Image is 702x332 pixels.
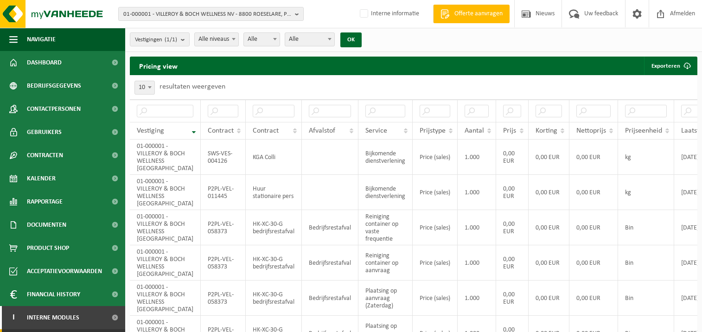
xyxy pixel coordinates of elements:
[201,245,246,281] td: P2PL-VEL-058373
[496,210,529,245] td: 0,00 EUR
[413,210,458,245] td: Price (sales)
[195,33,238,46] span: Alle niveaus
[137,127,164,134] span: Vestiging
[123,7,291,21] span: 01-000001 - VILLEROY & BOCH WELLNESS NV - 8800 ROESELARE, POPULIERSTRAAT 1
[27,260,102,283] span: Acceptatievoorwaarden
[529,281,569,316] td: 0,00 EUR
[27,144,63,167] span: Contracten
[208,127,234,134] span: Contract
[27,74,81,97] span: Bedrijfsgegevens
[618,210,674,245] td: Bin
[246,245,302,281] td: HK-XC-30-G bedrijfsrestafval
[536,127,557,134] span: Korting
[420,127,446,134] span: Prijstype
[130,245,201,281] td: 01-000001 - VILLEROY & BOCH WELLNESS [GEOGRAPHIC_DATA]
[246,210,302,245] td: HK-XC-30-G bedrijfsrestafval
[618,245,674,281] td: Bin
[618,281,674,316] td: Bin
[201,175,246,210] td: P2PL-VEL-011445
[496,245,529,281] td: 0,00 EUR
[27,236,69,260] span: Product Shop
[309,127,335,134] span: Afvalstof
[576,127,606,134] span: Nettoprijs
[569,140,618,175] td: 0,00 EUR
[529,210,569,245] td: 0,00 EUR
[529,140,569,175] td: 0,00 EUR
[529,175,569,210] td: 0,00 EUR
[496,281,529,316] td: 0,00 EUR
[253,127,279,134] span: Contract
[496,175,529,210] td: 0,00 EUR
[496,140,529,175] td: 0,00 EUR
[285,32,335,46] span: Alle
[302,210,358,245] td: bedrijfsrestafval
[201,210,246,245] td: P2PL-VEL-058373
[165,37,177,43] count: (1/1)
[285,33,334,46] span: Alle
[27,51,62,74] span: Dashboard
[569,210,618,245] td: 0,00 EUR
[465,127,484,134] span: Aantal
[130,210,201,245] td: 01-000001 - VILLEROY & BOCH WELLNESS [GEOGRAPHIC_DATA]
[194,32,239,46] span: Alle niveaus
[135,33,177,47] span: Vestigingen
[358,140,413,175] td: Bijkomende dienstverlening
[413,281,458,316] td: Price (sales)
[9,306,18,329] span: I
[246,281,302,316] td: HK-XC-30-G bedrijfsrestafval
[134,81,155,95] span: 10
[130,175,201,210] td: 01-000001 - VILLEROY & BOCH WELLNESS [GEOGRAPHIC_DATA]
[130,57,187,75] h2: Pricing view
[27,306,79,329] span: Interne modules
[27,213,66,236] span: Documenten
[569,281,618,316] td: 0,00 EUR
[130,281,201,316] td: 01-000001 - VILLEROY & BOCH WELLNESS [GEOGRAPHIC_DATA]
[135,81,154,94] span: 10
[618,175,674,210] td: kg
[243,32,280,46] span: Alle
[130,32,190,46] button: Vestigingen(1/1)
[529,245,569,281] td: 0,00 EUR
[413,140,458,175] td: Price (sales)
[358,175,413,210] td: Bijkomende dienstverlening
[201,281,246,316] td: P2PL-VEL-058373
[302,245,358,281] td: bedrijfsrestafval
[27,97,81,121] span: Contactpersonen
[458,175,496,210] td: 1.000
[358,210,413,245] td: Reiniging container op vaste frequentie
[27,190,63,213] span: Rapportage
[458,245,496,281] td: 1.000
[358,245,413,281] td: Reiniging container op aanvraag
[27,28,56,51] span: Navigatie
[201,140,246,175] td: SWS-VES-004126
[625,127,662,134] span: Prijseenheid
[433,5,510,23] a: Offerte aanvragen
[569,245,618,281] td: 0,00 EUR
[246,140,302,175] td: KGA Colli
[130,140,201,175] td: 01-000001 - VILLEROY & BOCH WELLNESS [GEOGRAPHIC_DATA]
[413,245,458,281] td: Price (sales)
[644,57,696,75] button: Exporteren
[618,140,674,175] td: kg
[358,7,419,21] label: Interne informatie
[458,281,496,316] td: 1.000
[27,167,56,190] span: Kalender
[27,121,62,144] span: Gebruikers
[569,175,618,210] td: 0,00 EUR
[302,281,358,316] td: bedrijfsrestafval
[365,127,387,134] span: Service
[452,9,505,19] span: Offerte aanvragen
[358,281,413,316] td: Plaatsing op aanvraag (Zaterdag)
[503,127,516,134] span: Prijs
[246,175,302,210] td: Huur stationaire pers
[458,140,496,175] td: 1.000
[27,283,80,306] span: Financial History
[340,32,362,47] button: OK
[160,83,225,90] label: resultaten weergeven
[118,7,304,21] button: 01-000001 - VILLEROY & BOCH WELLNESS NV - 8800 ROESELARE, POPULIERSTRAAT 1
[413,175,458,210] td: Price (sales)
[458,210,496,245] td: 1.000
[244,33,280,46] span: Alle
